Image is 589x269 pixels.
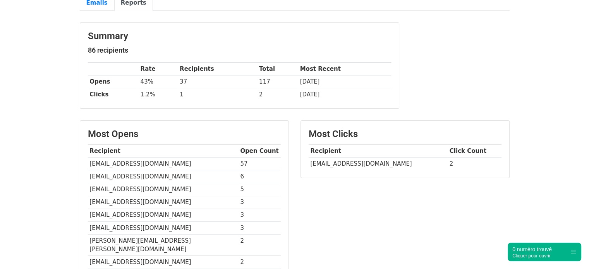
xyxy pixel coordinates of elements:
[550,232,589,269] iframe: Chat Widget
[309,158,448,170] td: [EMAIL_ADDRESS][DOMAIN_NAME]
[139,63,178,75] th: Rate
[88,183,239,196] td: [EMAIL_ADDRESS][DOMAIN_NAME]
[239,221,281,234] td: 3
[88,221,239,234] td: [EMAIL_ADDRESS][DOMAIN_NAME]
[298,75,391,88] td: [DATE]
[88,88,139,101] th: Clicks
[309,145,448,158] th: Recipient
[178,88,257,101] td: 1
[88,31,391,42] h3: Summary
[139,75,178,88] td: 43%
[88,234,239,256] td: [PERSON_NAME][EMAIL_ADDRESS][PERSON_NAME][DOMAIN_NAME]
[257,75,298,88] td: 117
[178,63,257,75] th: Recipients
[298,63,391,75] th: Most Recent
[88,170,239,183] td: [EMAIL_ADDRESS][DOMAIN_NAME]
[298,88,391,101] td: [DATE]
[309,129,501,140] h3: Most Clicks
[88,129,281,140] h3: Most Opens
[239,158,281,170] td: 57
[239,170,281,183] td: 6
[448,158,501,170] td: 2
[239,256,281,269] td: 2
[239,209,281,221] td: 3
[257,88,298,101] td: 2
[88,196,239,209] td: [EMAIL_ADDRESS][DOMAIN_NAME]
[239,196,281,209] td: 3
[448,145,501,158] th: Click Count
[88,209,239,221] td: [EMAIL_ADDRESS][DOMAIN_NAME]
[88,145,239,158] th: Recipient
[88,75,139,88] th: Opens
[88,256,239,269] td: [EMAIL_ADDRESS][DOMAIN_NAME]
[239,145,281,158] th: Open Count
[139,88,178,101] td: 1.2%
[178,75,257,88] td: 37
[257,63,298,75] th: Total
[550,232,589,269] div: Widget de chat
[88,46,391,55] h5: 86 recipients
[239,183,281,196] td: 5
[239,234,281,256] td: 2
[88,158,239,170] td: [EMAIL_ADDRESS][DOMAIN_NAME]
